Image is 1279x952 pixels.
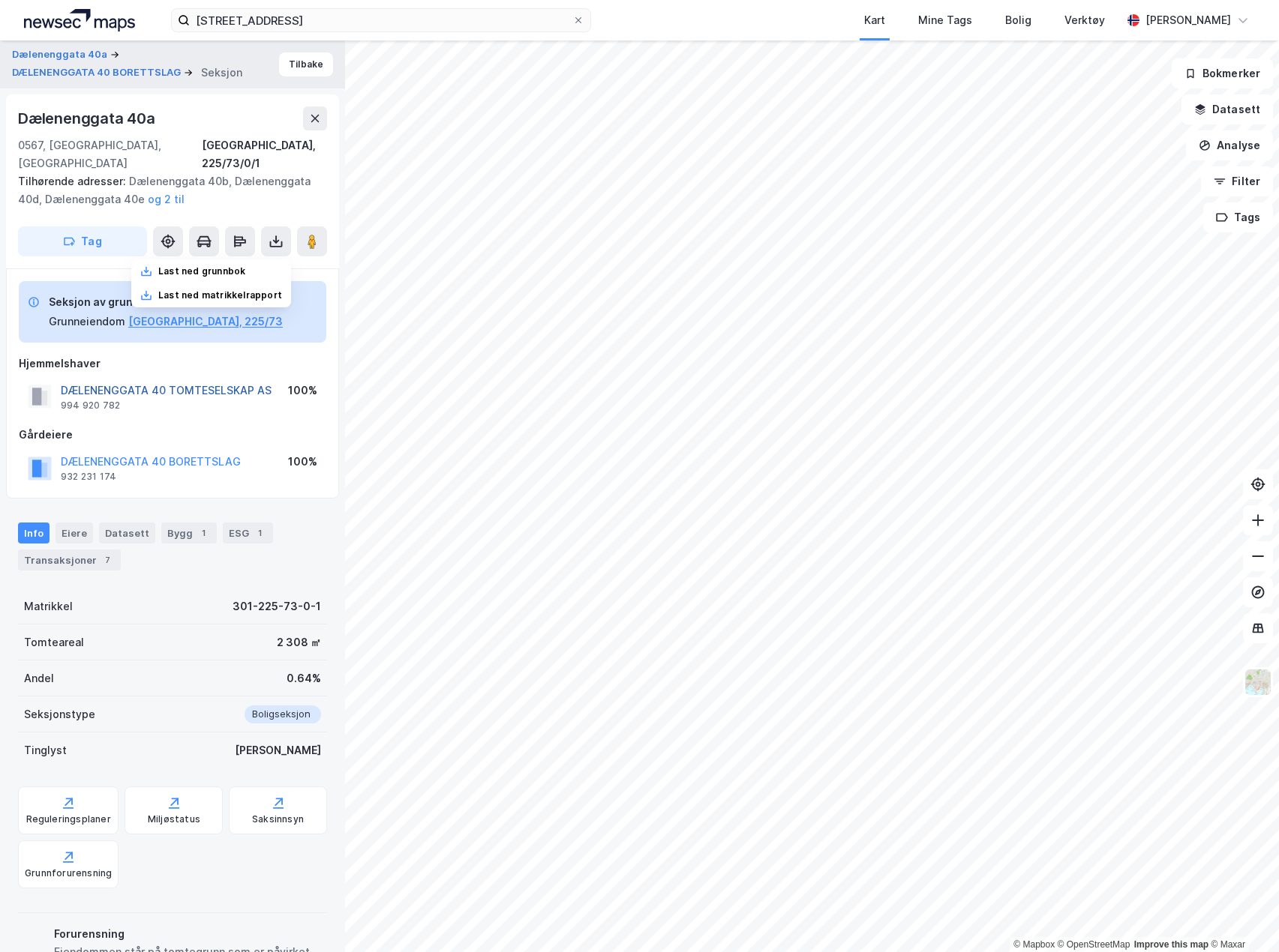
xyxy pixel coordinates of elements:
img: logo.a4113a55bc3d86da70a041830d287a7e.svg [24,9,135,31]
a: Improve this map [1134,939,1208,950]
div: 0.64% [287,669,321,687]
div: Gårdeiere [19,426,326,444]
div: Forurensning [54,925,321,943]
div: Miljøstatus [148,813,200,825]
button: Tag [18,226,147,256]
div: Tomteareal [24,633,84,651]
input: Søk på adresse, matrikkel, gårdeiere, leietakere eller personer [190,9,572,31]
div: Transaksjoner [18,549,121,570]
div: Datasett [99,522,155,543]
div: Mine Tags [918,11,972,29]
div: [PERSON_NAME] [1145,11,1231,29]
a: OpenStreetMap [1058,939,1130,950]
div: Saksinnsyn [252,813,304,825]
button: Tags [1203,202,1273,232]
div: 2 308 ㎡ [277,633,321,651]
div: Bolig [1005,11,1031,29]
div: Matrikkel [24,597,73,615]
button: [GEOGRAPHIC_DATA], 225/73 [128,313,283,331]
button: Dælenenggata 40a [12,47,110,62]
div: 1 [196,525,211,540]
div: Andel [24,669,54,687]
div: 932 231 174 [61,471,116,483]
div: Grunnforurensning [25,867,112,879]
div: 100% [288,382,317,400]
div: Info [18,522,50,543]
a: Mapbox [1013,939,1055,950]
img: Z [1244,668,1272,696]
button: Tilbake [279,52,333,76]
div: [GEOGRAPHIC_DATA], 225/73/0/1 [202,136,327,172]
button: Analyse [1186,130,1273,160]
div: Bygg [161,522,217,543]
div: Seksjon av grunneiendom [49,293,283,311]
div: 100% [288,453,317,471]
div: 301-225-73-0-1 [233,597,321,615]
button: Bokmerker [1172,58,1273,88]
div: 994 920 782 [61,400,120,412]
div: 1 [252,525,267,540]
div: Tinglyst [24,741,67,759]
div: Eiere [56,522,93,543]
div: Seksjonstype [24,705,95,723]
button: Datasett [1181,94,1273,124]
button: Filter [1201,166,1273,196]
div: Seksjon [201,64,242,82]
div: Verktøy [1064,11,1105,29]
div: [PERSON_NAME] [235,741,321,759]
div: 0567, [GEOGRAPHIC_DATA], [GEOGRAPHIC_DATA] [18,136,202,172]
div: Reguleringsplaner [26,813,111,825]
div: Last ned grunnbok [158,265,245,277]
div: Grunneiendom [49,313,125,331]
div: Kontrollprogram for chat [1204,880,1279,952]
button: DÆLENENGGATA 40 BORETTSLAG [12,65,184,80]
div: Last ned matrikkelrapport [158,289,282,301]
iframe: Chat Widget [1204,880,1279,952]
div: Dælenenggata 40b, Dælenenggata 40d, Dælenenggata 40e [18,172,315,208]
div: 7 [100,552,115,567]
div: ESG [223,522,273,543]
div: Kart [864,11,885,29]
div: Hjemmelshaver [19,355,326,373]
span: Tilhørende adresser: [18,175,129,187]
div: Dælenenggata 40a [18,106,158,130]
